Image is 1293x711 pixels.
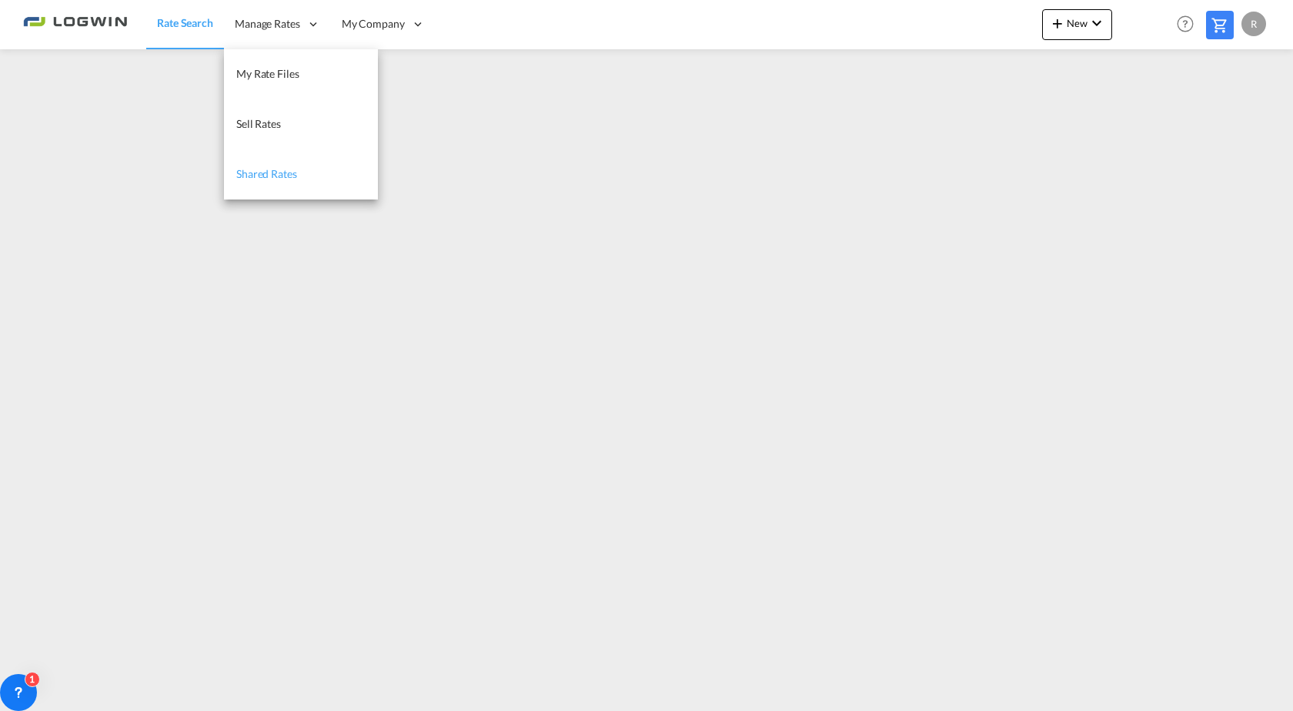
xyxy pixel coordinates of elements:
span: My Rate Files [236,67,299,80]
img: 2761ae10d95411efa20a1f5e0282d2d7.png [23,7,127,42]
span: Rate Search [157,16,213,29]
span: New [1048,17,1106,29]
span: Manage Rates [235,16,300,32]
span: Help [1172,11,1198,37]
a: My Rate Files [224,49,378,99]
md-icon: icon-chevron-down [1088,14,1106,32]
span: My Company [342,16,405,32]
div: R [1241,12,1266,36]
a: Shared Rates [224,149,378,200]
div: Help [1172,11,1206,39]
span: Sell Rates [236,117,281,130]
button: icon-plus 400-fgNewicon-chevron-down [1042,9,1112,40]
md-icon: icon-plus 400-fg [1048,14,1067,32]
span: Shared Rates [236,167,297,180]
a: Sell Rates [224,99,378,149]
